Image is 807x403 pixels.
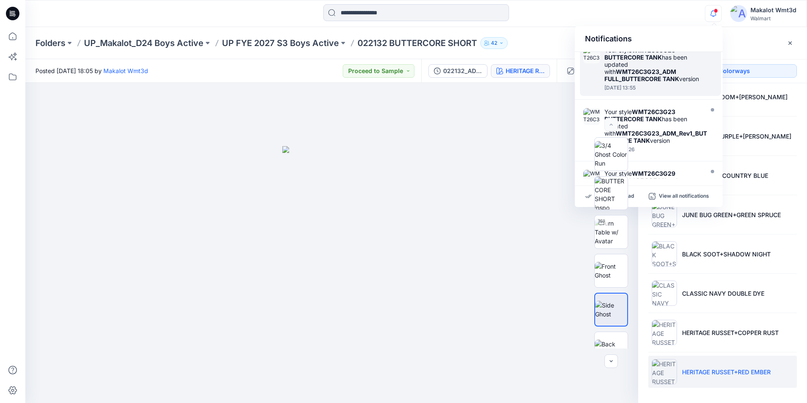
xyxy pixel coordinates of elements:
div: Your style has been updated with version [604,46,701,82]
img: avatar [730,5,747,22]
div: Your style has been updated with version [604,170,701,213]
strong: WMT26C3G23 BUTTERCORE TANK [604,108,675,123]
div: Friday, September 26, 2025 11:26 [604,147,709,152]
div: Your style has been updated with version [604,108,709,144]
p: BLUE SILVER+COUNTRY BLUE [682,171,768,180]
a: UP_Makalot_D24 Boys Active [84,37,203,49]
div: Makalot Wmt3d [750,5,796,15]
p: View all notifications [659,193,709,200]
img: WMT26C3G29_ADM FULL_BUTTERCORE DRESS [583,170,600,187]
img: Turn Table w/ Avatar [595,219,628,245]
div: Walmart [750,15,796,22]
img: JUNE BUG GREEN+GREEN SPRUCE [652,202,677,227]
div: Notifications [575,26,723,52]
strong: WMT26C3G29 BUTTERCORE DRESS [604,170,675,184]
button: HERITAGE RUSSET+RED EMBER [491,64,550,78]
strong: WMT26C3G23 BUTTERCORE TANK [604,46,675,61]
img: HERITAGE RUSSET+COPPER RUST [652,320,677,345]
a: Makalot Wmt3d [103,67,148,74]
div: Friday, September 26, 2025 13:55 [604,85,701,91]
img: Front Ghost [595,262,628,280]
p: 42 [491,38,497,48]
strong: WMT26C3G23_ADM FULL_BUTTERCORE TANK [604,68,679,82]
p: BLACK SOOT+SHADOW NIGHT [682,250,771,259]
div: 022132_ADM FULL_BUTTERCORE SHORT [443,66,482,76]
a: Folders [35,37,65,49]
p: JUNE BUG GREEN+GREEN SPRUCE [682,210,781,219]
span: Posted [DATE] 18:05 by [35,66,148,75]
a: UP FYE 2027 S3 Boys Active [222,37,339,49]
p: WILD MUSHROOM+[PERSON_NAME] [682,93,788,101]
img: Side Ghost [595,301,627,319]
button: 022132_ADM FULL_BUTTERCORE SHORT [428,64,487,78]
strong: WMT26C3G23_ADM_Rev1_BUTTERCORE TANK [604,130,707,144]
img: eyJhbGciOiJIUzI1NiIsImtpZCI6IjAiLCJzbHQiOiJzZXMiLCJ0eXAiOiJKV1QifQ.eyJkYXRhIjp7InR5cGUiOiJzdG9yYW... [282,146,381,403]
p: HERITAGE RUSSET+RED EMBER [682,368,771,376]
button: Add Colorways [648,64,797,78]
p: 022132 BUTTERCORE SHORT [357,37,477,49]
img: Back Ghost [595,340,628,357]
img: WMT26C3G23_ADM FULL_BUTTERCORE TANK [583,46,600,63]
img: 3/4 Ghost Color Run [595,141,628,168]
p: CLASSIC NAVY DOUBLE DYE [682,289,764,298]
button: 42 [480,37,508,49]
p: HERITAGE RUSSET+COPPER RUST [682,328,779,337]
div: HERITAGE RUSSET+RED EMBER [506,66,544,76]
p: MOUNTAIN PURPLE+[PERSON_NAME] [682,132,791,141]
img: BLACK SOOT+SHADOW NIGHT [652,241,677,267]
img: WMT26C3G23_ADM_Rev1_BUTTERCORE TANK [583,108,600,125]
img: BUTTERCORE SHORT inspo [595,177,628,210]
img: HERITAGE RUSSET+RED EMBER [652,359,677,384]
img: CLASSIC NAVY DOUBLE DYE [652,280,677,306]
